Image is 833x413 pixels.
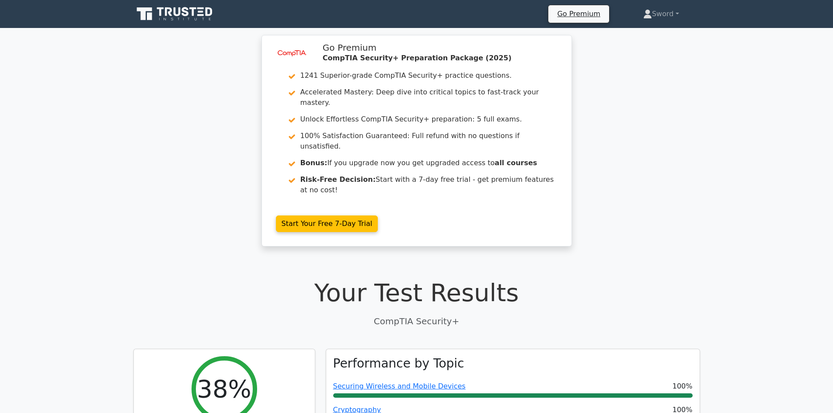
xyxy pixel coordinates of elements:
[552,8,605,20] a: Go Premium
[333,356,464,371] h3: Performance by Topic
[673,381,693,392] span: 100%
[333,382,466,390] a: Securing Wireless and Mobile Devices
[133,278,700,307] h1: Your Test Results
[622,5,700,23] a: Sword
[197,374,251,403] h2: 38%
[133,315,700,328] p: CompTIA Security+
[276,215,378,232] a: Start Your Free 7-Day Trial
